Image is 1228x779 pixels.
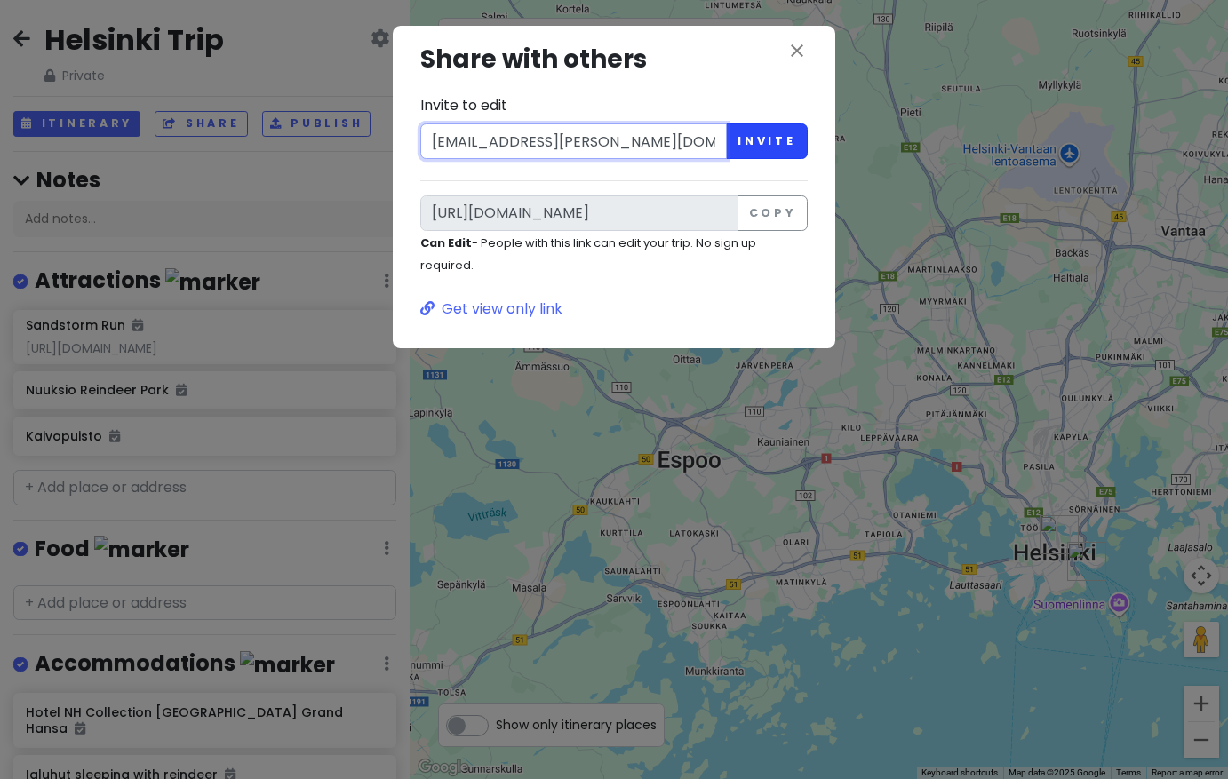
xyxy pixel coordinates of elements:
[420,235,472,250] strong: Can Edit
[420,235,756,274] small: - People with this link can edit your trip. No sign up required.
[420,195,738,231] input: Link to edit
[420,40,808,80] h3: Share with others
[726,123,808,159] button: Invite
[738,195,808,231] button: Copy
[786,40,808,65] button: close
[786,40,808,61] i: close
[420,298,808,321] a: Get view only link
[420,94,507,117] label: Invite to edit
[420,123,727,159] input: example@scoutexplore.com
